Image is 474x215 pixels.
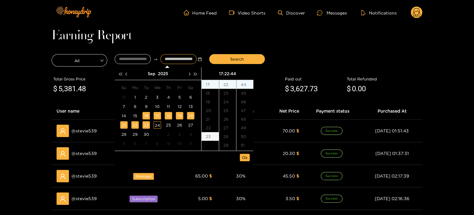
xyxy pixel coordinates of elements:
[176,112,183,119] div: 19
[296,196,299,201] span: $
[129,130,141,139] td: 2025-09-29
[148,67,155,80] button: Sep
[209,54,265,64] button: Search
[129,83,141,92] th: Mo
[236,123,253,132] div: 49
[187,112,194,119] div: 20
[198,196,208,201] span: 5.00
[152,139,163,148] td: 2025-10-08
[195,174,208,178] span: 65.00
[129,120,141,130] td: 2025-09-22
[71,150,97,157] span: @ stevie539
[185,120,196,130] td: 2025-09-27
[176,121,183,129] div: 26
[185,111,196,120] td: 2025-09-20
[362,103,422,120] th: Purchased At
[375,196,409,201] span: [DATE] 02:16:36
[129,139,141,148] td: 2025-10-06
[230,56,244,62] span: Search
[236,196,246,201] span: 30 %
[60,196,66,202] span: user
[359,10,398,16] button: Notifications
[209,196,212,201] span: $
[317,9,347,16] div: Messages
[352,84,356,93] span: 0
[60,173,66,179] span: user
[201,123,219,132] div: 22
[347,76,421,82] div: Total Refunded
[71,173,97,179] span: @ stevie539
[141,111,152,120] td: 2025-09-16
[142,140,150,147] div: 7
[52,103,118,120] th: User name
[236,89,253,97] div: 45
[142,112,150,119] div: 16
[185,130,196,139] td: 2025-10-04
[174,130,185,139] td: 2025-10-03
[236,106,253,115] div: 47
[236,174,246,178] span: 30 %
[219,89,236,97] div: 23
[229,10,238,15] span: video-camera
[187,140,194,147] div: 11
[152,83,163,92] th: We
[118,139,129,148] td: 2025-10-05
[321,172,342,180] span: Success
[184,10,192,15] span: home
[133,173,154,180] span: Message
[286,196,295,201] span: 3.50
[201,115,219,123] div: 21
[71,195,97,202] span: @ stevie539
[296,151,299,156] span: $
[265,103,304,120] th: Net Price
[219,115,236,123] div: 26
[347,83,351,95] span: $
[219,106,236,115] div: 25
[141,83,152,92] th: Tu
[163,130,174,139] td: 2025-10-02
[204,67,251,80] div: 17:22:44
[58,84,76,93] span: 5,381
[129,196,158,202] span: Subscription
[296,174,299,178] span: $
[236,80,253,89] div: 44
[174,120,185,130] td: 2025-09-26
[375,174,409,178] span: [DATE] 02:17:39
[278,10,305,15] a: Discover
[142,131,150,138] div: 30
[153,57,158,62] span: to
[154,121,161,129] div: 24
[308,84,318,93] span: .73
[52,32,422,40] h1: Earning Report
[174,111,185,120] td: 2025-09-19
[184,10,217,15] a: Home Feed
[201,106,219,115] div: 20
[219,97,236,106] div: 24
[153,57,158,62] span: swap-right
[219,132,236,141] div: 28
[375,151,408,156] span: [DATE] 01:37:31
[131,131,139,138] div: 29
[229,10,265,15] a: Video Shorts
[53,83,57,95] span: $
[154,112,161,119] div: 17
[201,89,219,97] div: 18
[141,120,152,130] td: 2025-09-23
[321,195,342,203] span: Success
[163,120,174,130] td: 2025-09-25
[154,140,161,147] div: 8
[321,127,342,135] span: Success
[142,121,150,129] div: 23
[296,128,299,133] span: $
[356,84,366,93] span: .00
[165,121,172,129] div: 25
[120,140,128,147] div: 5
[236,97,253,106] div: 46
[60,151,66,157] span: user
[118,120,129,130] td: 2025-09-21
[152,120,163,130] td: 2025-09-24
[165,140,172,147] div: 9
[236,115,253,123] div: 48
[185,139,196,148] td: 2025-10-11
[236,132,253,141] div: 50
